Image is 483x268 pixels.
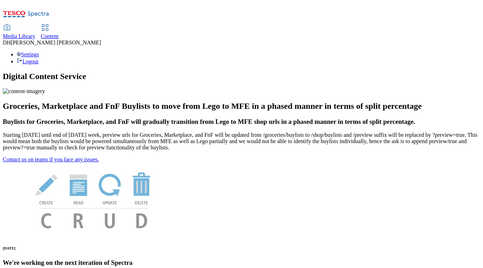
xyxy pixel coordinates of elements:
span: DH [3,40,11,45]
h2: Groceries, Marketplace and FnF Buylists to move from Lego to MFE in a phased manner in terms of s... [3,101,480,111]
h3: Buylists for Groceries, Marketplace, and FnF will gradually transition from Lego to MFE shop urls... [3,118,480,126]
p: Starting [DATE] until end of [DATE] week, preview urls for Groceries, Marketplace, and FnF will b... [3,132,480,151]
h1: Digital Content Service [3,72,480,81]
a: Media Library [3,25,35,40]
img: News Image [3,163,185,236]
h6: [DATE] [3,246,480,250]
h3: We're working on the next iteration of Spectra [3,259,480,267]
a: Settings [17,51,39,57]
img: content-imagery [3,88,45,94]
a: Logout [17,58,38,64]
span: [PERSON_NAME] [PERSON_NAME] [11,40,101,45]
span: Content [41,33,59,39]
span: Media Library [3,33,35,39]
a: Content [41,25,59,40]
a: Contact us on teams if you face any issues. [3,156,99,162]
